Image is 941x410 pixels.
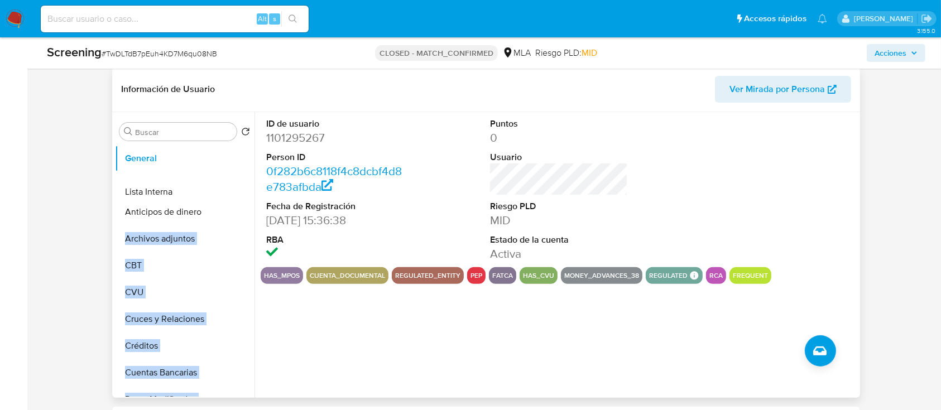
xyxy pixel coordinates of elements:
[729,76,825,103] span: Ver Mirada por Persona
[490,118,628,130] dt: Puntos
[41,12,309,26] input: Buscar usuario o caso...
[115,332,255,359] button: Créditos
[273,13,276,24] span: s
[124,127,133,136] button: Buscar
[490,151,628,163] dt: Usuario
[535,47,597,59] span: Riesgo PLD:
[47,43,102,61] b: Screening
[744,13,806,25] span: Accesos rápidos
[266,130,404,146] dd: 1101295267
[395,273,460,278] button: regulated_entity
[310,273,385,278] button: cuenta_documental
[115,225,255,252] button: Archivos adjuntos
[264,273,300,278] button: has_mpos
[266,118,404,130] dt: ID de usuario
[854,13,917,24] p: ezequiel.castrillon@mercadolibre.com
[875,44,906,62] span: Acciones
[115,279,255,306] button: CVU
[135,127,232,137] input: Buscar
[649,273,688,278] button: regulated
[490,234,628,246] dt: Estado de la cuenta
[121,84,215,95] h1: Información de Usuario
[564,273,639,278] button: money_advances_38
[266,151,404,163] dt: Person ID
[115,306,255,332] button: Cruces y Relaciones
[102,48,217,59] span: # TwDLTdB7pEuh4KD7M6qu08NB
[921,13,933,25] a: Salir
[582,46,597,59] span: MID
[490,246,628,262] dd: Activa
[523,273,554,278] button: has_cvu
[115,145,255,172] button: General
[818,14,827,23] a: Notificaciones
[490,130,628,146] dd: 0
[490,213,628,228] dd: MID
[258,13,267,24] span: Alt
[709,273,723,278] button: rca
[492,273,513,278] button: fatca
[115,252,255,279] button: CBT
[266,234,404,246] dt: RBA
[266,213,404,228] dd: [DATE] 15:36:38
[115,199,255,225] button: Anticipos de dinero
[266,163,402,195] a: 0f282b6c8118f4c8dcbf4d8e783afbda
[733,273,768,278] button: frequent
[502,47,531,59] div: MLA
[471,273,482,278] button: pep
[281,11,304,27] button: search-icon
[715,76,851,103] button: Ver Mirada por Persona
[490,200,628,213] dt: Riesgo PLD
[241,127,250,139] button: Volver al orden por defecto
[917,26,935,35] span: 3.155.0
[266,200,404,213] dt: Fecha de Registración
[115,359,255,386] button: Cuentas Bancarias
[867,44,925,62] button: Acciones
[375,45,498,61] p: CLOSED - MATCH_CONFIRMED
